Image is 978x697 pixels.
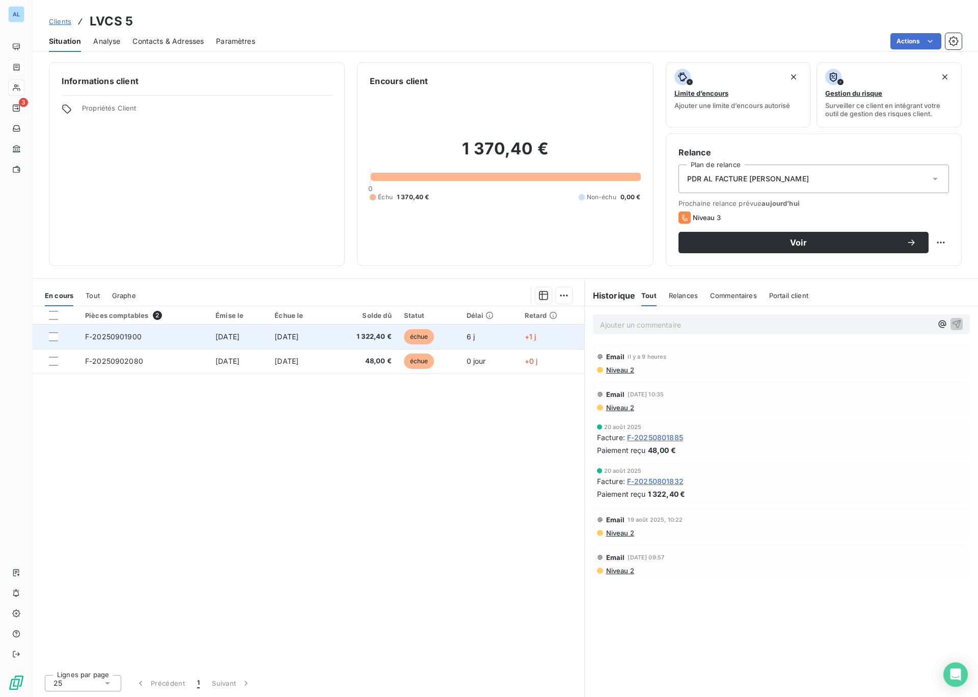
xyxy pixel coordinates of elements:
button: 1 [191,673,206,694]
span: Paiement reçu [597,489,646,499]
span: 6 j [467,332,475,341]
h2: 1 370,40 € [370,139,640,169]
span: 20 août 2025 [604,424,642,430]
div: Solde dû [335,311,392,319]
button: Suivant [206,673,257,694]
span: Email [606,553,625,561]
span: Niveau 2 [605,567,634,575]
span: Propriétés Client [82,104,332,118]
span: Clients [49,17,71,25]
span: F-20250801885 [627,432,683,443]
span: 25 [53,678,62,688]
span: Commentaires [710,291,757,300]
span: [DATE] 09:57 [628,554,664,560]
button: Voir [678,232,929,253]
span: [DATE] [275,357,298,365]
span: 20 août 2025 [604,468,642,474]
span: F-20250902080 [85,357,143,365]
span: Niveau 2 [605,529,634,537]
span: Niveau 2 [605,366,634,374]
span: Situation [49,36,81,46]
span: échue [404,354,434,369]
span: il y a 9 heures [628,354,666,360]
span: aujourd’hui [762,199,800,207]
span: Surveiller ce client en intégrant votre outil de gestion des risques client. [825,101,953,118]
div: Échue le [275,311,322,319]
span: 3 [19,98,28,107]
span: 2 [153,311,162,320]
span: Ajouter une limite d’encours autorisé [674,101,790,110]
a: Clients [49,16,71,26]
span: Graphe [112,291,136,300]
span: Contacts & Adresses [132,36,204,46]
span: Limite d’encours [674,89,728,97]
span: [DATE] 10:35 [628,391,664,397]
div: Pièces comptables [85,311,203,320]
span: Analyse [93,36,120,46]
span: Email [606,390,625,398]
span: 0 jour [467,357,486,365]
span: Relances [669,291,698,300]
span: Gestion du risque [825,89,882,97]
h6: Informations client [62,75,332,87]
span: Email [606,516,625,524]
span: 1 [197,678,200,688]
span: [DATE] [215,332,239,341]
span: 1 370,40 € [397,193,429,202]
h3: LVCS 5 [90,12,133,31]
div: Statut [404,311,454,319]
h6: Relance [678,146,949,158]
h6: Encours client [370,75,428,87]
span: Tout [641,291,657,300]
div: Délai [467,311,512,319]
span: Prochaine relance prévue [678,199,949,207]
span: F-20250801832 [627,476,684,487]
img: Logo LeanPay [8,675,24,691]
span: Voir [691,238,906,247]
span: Tout [86,291,100,300]
span: +0 j [525,357,538,365]
span: Paiement reçu [597,445,646,455]
div: Retard [525,311,578,319]
span: 48,00 € [335,356,392,366]
span: Niveau 2 [605,404,634,412]
span: Non-échu [587,193,616,202]
button: Actions [890,33,941,49]
span: [DATE] [215,357,239,365]
h6: Historique [585,289,636,302]
span: Échu [378,193,393,202]
span: Paramètres [216,36,255,46]
span: Email [606,353,625,361]
span: échue [404,329,434,344]
span: F-20250901900 [85,332,142,341]
button: Précédent [129,673,191,694]
button: Limite d’encoursAjouter une limite d’encours autorisé [666,62,811,127]
span: En cours [45,291,73,300]
span: 1 322,40 € [648,489,686,499]
span: 1 322,40 € [335,332,392,342]
span: 19 août 2025, 10:22 [628,517,683,523]
span: PDR AL FACTURE [PERSON_NAME] [687,174,809,184]
span: Facture : [597,432,625,443]
span: Niveau 3 [693,213,721,222]
span: Facture : [597,476,625,487]
div: Émise le [215,311,262,319]
span: 48,00 € [648,445,676,455]
span: 0 [368,184,372,193]
span: 0,00 € [620,193,641,202]
span: Portail client [769,291,808,300]
span: +1 j [525,332,536,341]
span: [DATE] [275,332,298,341]
div: Open Intercom Messenger [943,662,968,687]
div: AL [8,6,24,22]
button: Gestion du risqueSurveiller ce client en intégrant votre outil de gestion des risques client. [817,62,962,127]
